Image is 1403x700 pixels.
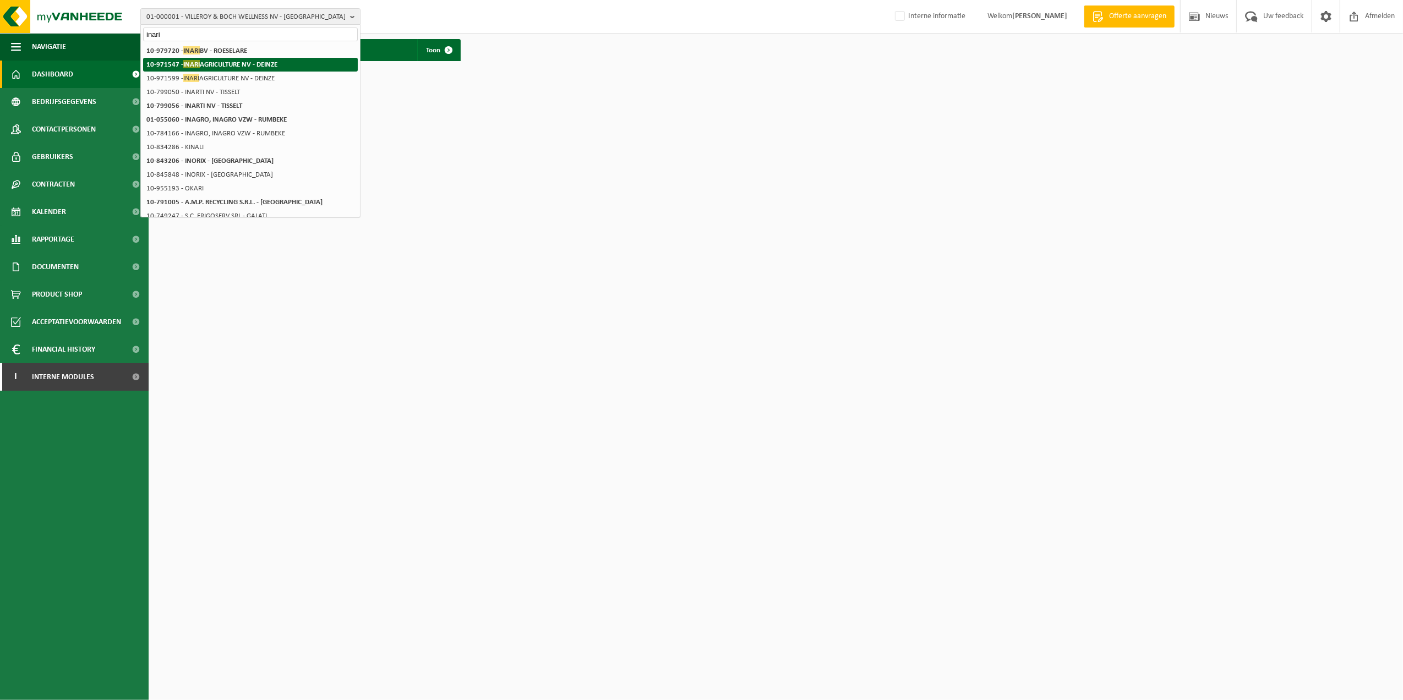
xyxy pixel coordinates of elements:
[143,209,358,223] li: 10-749247 - S.C. FRIGOSERV SRL - GALATI
[183,74,199,82] span: INARI
[143,85,358,99] li: 10-799050 - INARTI NV - TISSELT
[417,39,460,61] a: Toon
[32,88,96,116] span: Bedrijfsgegevens
[32,253,79,281] span: Documenten
[893,8,965,25] label: Interne informatie
[140,8,361,25] button: 01-000001 - VILLEROY & BOCH WELLNESS NV - [GEOGRAPHIC_DATA]
[32,143,73,171] span: Gebruikers
[426,47,440,54] span: Toon
[146,60,277,68] strong: 10-971547 - AGRICULTURE NV - DEINZE
[146,9,346,25] span: 01-000001 - VILLEROY & BOCH WELLNESS NV - [GEOGRAPHIC_DATA]
[143,182,358,195] li: 10-955193 - OKARI
[32,61,73,88] span: Dashboard
[32,116,96,143] span: Contactpersonen
[32,281,82,308] span: Product Shop
[146,102,242,110] strong: 10-799056 - INARTI NV - TISSELT
[143,168,358,182] li: 10-845848 - INORIX - [GEOGRAPHIC_DATA]
[11,363,21,391] span: I
[32,336,95,363] span: Financial History
[32,308,121,336] span: Acceptatievoorwaarden
[1106,11,1169,22] span: Offerte aanvragen
[143,72,358,85] li: 10-971599 - AGRICULTURE NV - DEINZE
[146,46,247,54] strong: 10-979720 - BV - ROESELARE
[32,226,74,253] span: Rapportage
[32,198,66,226] span: Kalender
[143,140,358,154] li: 10-834286 - KINALI
[32,33,66,61] span: Navigatie
[143,127,358,140] li: 10-784166 - INAGRO, INAGRO VZW - RUMBEKE
[1084,6,1175,28] a: Offerte aanvragen
[143,28,358,41] input: Zoeken naar gekoppelde vestigingen
[183,46,200,54] span: INARI
[32,363,94,391] span: Interne modules
[1012,12,1067,20] strong: [PERSON_NAME]
[146,157,274,165] strong: 10-843206 - INORIX - [GEOGRAPHIC_DATA]
[183,60,200,68] span: INARI
[146,116,287,123] strong: 01-055060 - INAGRO, INAGRO VZW - RUMBEKE
[32,171,75,198] span: Contracten
[146,199,323,206] strong: 10-791005 - A.M.P. RECYCLING S.R.L. - [GEOGRAPHIC_DATA]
